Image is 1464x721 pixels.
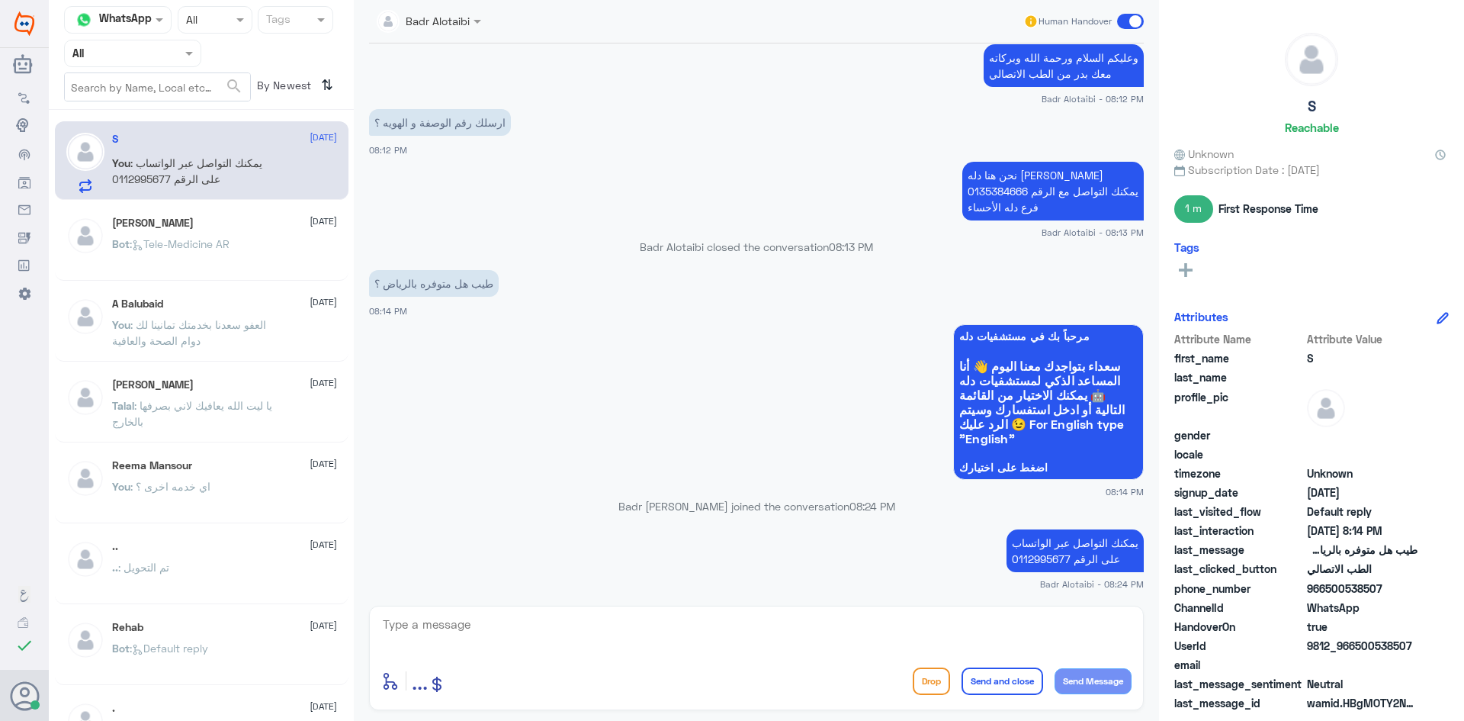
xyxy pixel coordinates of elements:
[829,240,873,253] span: 08:13 PM
[112,702,115,715] h5: .
[369,239,1144,255] p: Badr Alotaibi closed the conversation
[112,642,130,655] span: Bot
[1307,657,1417,673] span: null
[1174,389,1304,424] span: profile_pic
[1307,427,1417,443] span: null
[1307,523,1417,539] span: 2025-08-11T17:14:06.363Z
[1308,98,1316,115] h5: S
[913,668,950,695] button: Drop
[112,378,194,391] h5: Talal Alruwaished
[1307,600,1417,616] span: 2
[65,73,250,101] input: Search by Name, Local etc…
[66,459,104,497] img: defaultAdmin.png
[1174,310,1228,323] h6: Attributes
[1040,578,1144,591] span: Badr Alotaibi - 08:24 PM
[1307,350,1417,366] span: S
[112,561,118,574] span: ..
[310,538,337,552] span: [DATE]
[225,74,243,99] button: search
[14,11,34,36] img: Widebot Logo
[1042,226,1144,239] span: Badr Alotaibi - 08:13 PM
[1307,619,1417,635] span: true
[130,237,230,250] span: : Tele-Medicine AR
[1174,240,1199,254] h6: Tags
[310,130,337,144] span: [DATE]
[1307,638,1417,654] span: 9812_966500538507
[15,636,34,655] i: check
[112,318,266,347] span: : العفو سعدنا بخدمتك تمانينا لك دوام الصحة والعافية
[412,664,428,698] button: ...
[225,77,243,95] span: search
[112,399,134,412] span: Talal
[310,619,337,632] span: [DATE]
[1174,619,1304,635] span: HandoverOn
[310,214,337,228] span: [DATE]
[1218,201,1318,217] span: First Response Time
[1174,542,1304,558] span: last_message
[112,133,118,146] h5: S
[310,376,337,390] span: [DATE]
[130,642,208,655] span: : Default reply
[1042,92,1144,105] span: Badr Alotaibi - 08:12 PM
[1307,561,1417,577] span: الطب الاتصالي
[10,681,39,710] button: Avatar
[112,621,143,634] h5: Rehab
[72,8,95,31] img: whatsapp.png
[984,44,1144,87] p: 11/8/2025, 8:12 PM
[1307,484,1417,501] span: 2025-08-11T17:11:20.466Z
[1307,542,1417,558] span: طيب هل متوفره بالرياض ؟
[962,162,1144,220] p: 11/8/2025, 8:13 PM
[66,621,104,659] img: defaultAdmin.png
[1307,331,1417,347] span: Attribute Value
[1174,331,1304,347] span: Attribute Name
[1174,581,1304,597] span: phone_number
[962,668,1043,695] button: Send and close
[66,540,104,578] img: defaultAdmin.png
[1174,561,1304,577] span: last_clicked_button
[66,133,104,171] img: defaultAdmin.png
[1307,446,1417,462] span: null
[251,72,315,103] span: By Newest
[369,145,407,155] span: 08:12 PM
[1174,676,1304,692] span: last_message_sentiment
[959,330,1138,343] span: مرحباً بك في مستشفيات دله
[1174,600,1304,616] span: ChannelId
[130,480,210,493] span: : اي خدمه اخرى ؟
[66,378,104,417] img: defaultAdmin.png
[112,318,130,331] span: You
[310,295,337,309] span: [DATE]
[321,72,333,98] i: ⇅
[1174,446,1304,462] span: locale
[1285,121,1339,134] h6: Reachable
[1286,34,1337,85] img: defaultAdmin.png
[1106,485,1144,498] span: 08:14 PM
[112,459,192,472] h5: Reema Mansour
[66,298,104,336] img: defaultAdmin.png
[1174,504,1304,520] span: last_visited_flow
[1174,638,1304,654] span: UserId
[118,561,169,574] span: : تم التحويل
[1307,504,1417,520] span: Default reply
[1174,484,1304,501] span: signup_date
[310,457,337,471] span: [DATE]
[1174,465,1304,481] span: timezone
[959,462,1138,474] span: اضغط على اختيارك
[849,500,895,513] span: 08:24 PM
[66,217,104,255] img: defaultAdmin.png
[412,667,428,694] span: ...
[1307,581,1417,597] span: 966500538507
[310,700,337,713] span: [DATE]
[1307,389,1345,427] img: defaultAdmin.png
[112,399,272,428] span: : يا ليت الله يعافيك لاني بصرفها بالخارج
[112,156,262,185] span: : يمكنك التواصل عبر الواتساب على الرقم 0112995677
[112,298,163,311] h5: A Balubaid
[1174,162,1449,178] span: Subscription Date : [DATE]
[1174,523,1304,539] span: last_interaction
[112,217,194,230] h5: عبدالرحمن
[112,156,130,169] span: You
[369,109,511,136] p: 11/8/2025, 8:12 PM
[1174,350,1304,366] span: first_name
[1174,369,1304,385] span: last_name
[369,270,499,297] p: 11/8/2025, 8:14 PM
[1174,695,1304,711] span: last_message_id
